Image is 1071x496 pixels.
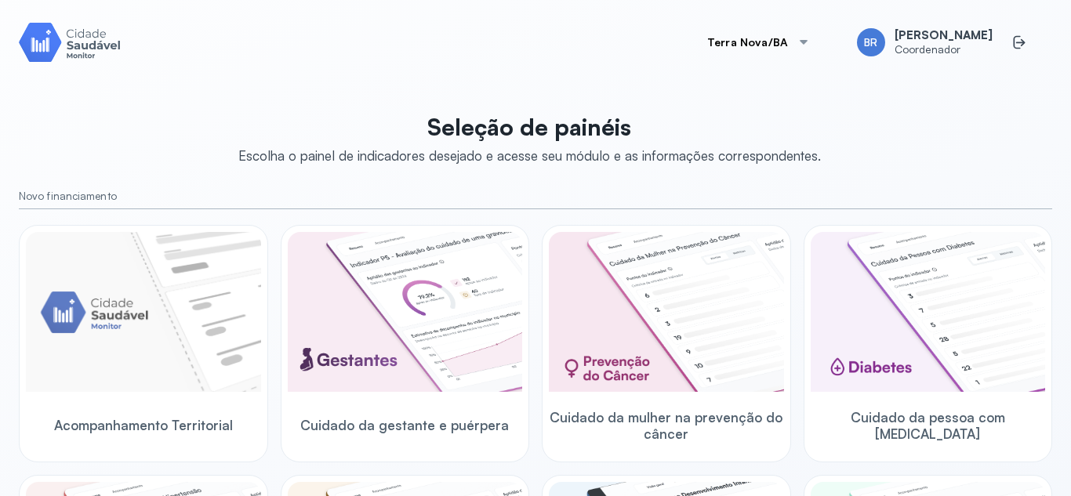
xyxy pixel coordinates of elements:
div: Escolha o painel de indicadores desejado e acesse seu módulo e as informações correspondentes. [238,147,821,164]
img: diabetics.png [811,232,1046,392]
span: Cuidado da mulher na prevenção do câncer [549,409,784,443]
span: BR [864,36,877,49]
button: Terra Nova/BA [688,27,829,58]
img: placeholder-module-ilustration.png [26,232,261,392]
img: pregnants.png [288,232,523,392]
span: Coordenador [895,43,993,56]
img: Logotipo do produto Monitor [19,20,121,64]
span: [PERSON_NAME] [895,28,993,43]
span: Acompanhamento Territorial [54,417,233,433]
small: Novo financiamento [19,190,1052,203]
img: woman-cancer-prevention-care.png [549,232,784,392]
p: Seleção de painéis [238,113,821,141]
span: Cuidado da pessoa com [MEDICAL_DATA] [811,409,1046,443]
span: Cuidado da gestante e puérpera [300,417,509,433]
